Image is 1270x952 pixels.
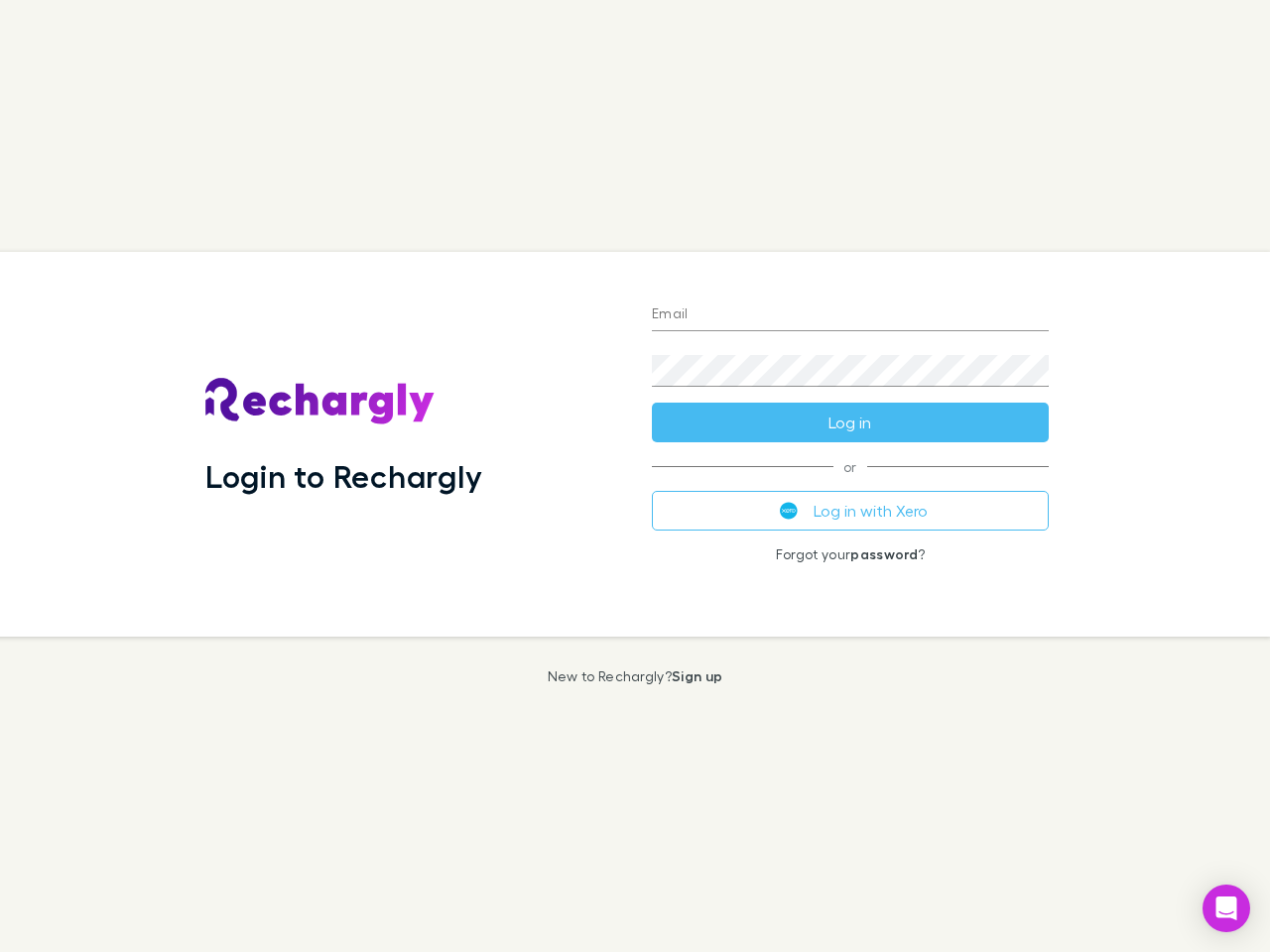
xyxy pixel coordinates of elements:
h1: Login to Rechargly [205,457,482,495]
a: password [850,545,918,562]
p: Forgot your ? [652,546,1049,562]
div: Open Intercom Messenger [1203,885,1250,932]
img: Rechargly's Logo [205,378,436,425]
button: Log in with Xero [652,491,1049,531]
span: or [652,466,1049,467]
p: New to Rechargly? [548,668,723,684]
img: Xero's logo [780,502,798,520]
button: Log in [652,403,1049,442]
a: Sign up [672,667,722,684]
